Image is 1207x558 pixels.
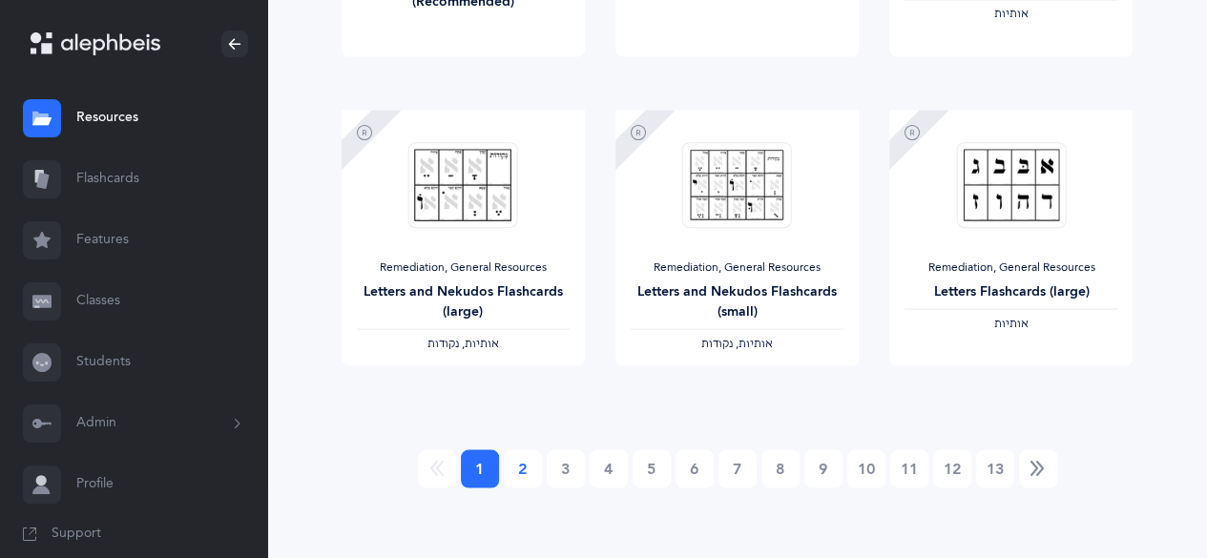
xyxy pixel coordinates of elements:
[408,141,518,228] img: Large_Print_Letters_and_Nekudos_Flashcards_thumbnail_1739080591.png
[905,259,1117,275] div: Remediation, General Resources
[427,336,499,349] span: ‫אותיות, נקודות‬
[905,281,1117,301] div: Letters Flashcards (large)
[890,449,928,487] a: 11
[461,449,499,487] a: 1
[1019,449,1057,487] a: Next
[676,449,714,487] a: 6
[718,449,757,487] a: 7
[590,449,628,487] a: 4
[504,449,542,487] a: 2
[701,336,773,349] span: ‫אותיות, נקודות‬
[357,259,570,275] div: Remediation, General Resources
[976,449,1014,487] a: 13
[52,525,101,544] span: Support
[682,141,792,228] img: Small_Print_Letters_and_Nekudos_Flashcards_thumbnail_1733044853.png
[956,141,1066,228] img: Letters_flashcards_Large_thumbnail_1612303125.png
[547,449,585,487] a: 3
[631,259,843,275] div: Remediation, General Resources
[933,449,971,487] a: 12
[631,281,843,321] div: Letters and Nekudos Flashcards (small)
[633,449,671,487] a: 5
[994,316,1029,329] span: ‫אותיות‬
[357,281,570,321] div: Letters and Nekudos Flashcards (large)
[994,7,1029,20] span: ‫אותיות‬
[804,449,843,487] a: 9
[847,449,885,487] a: 10
[761,449,800,487] a: 8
